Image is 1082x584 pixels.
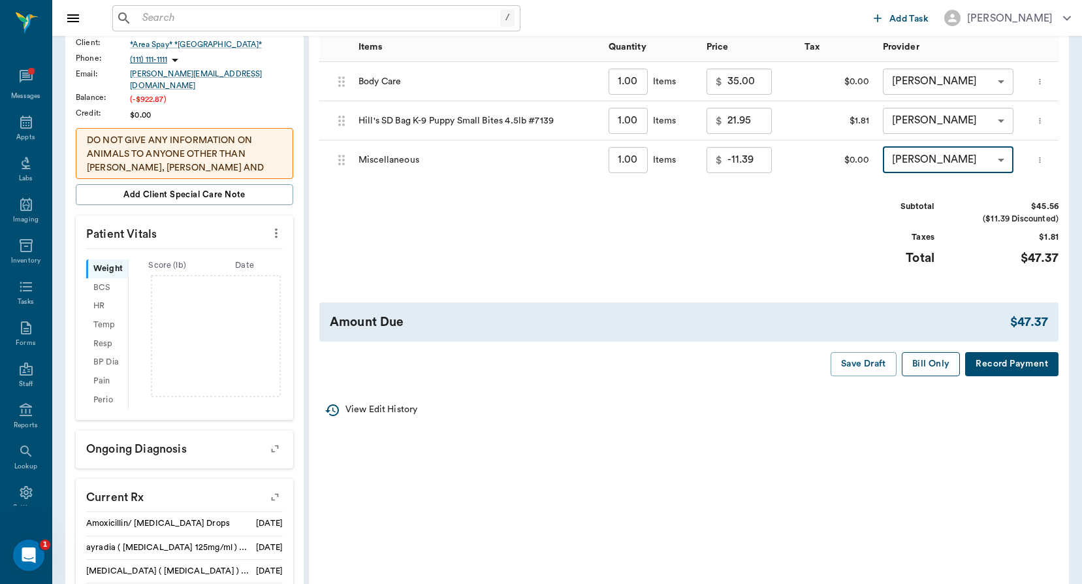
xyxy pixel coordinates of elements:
[352,101,602,140] div: Hill's SD Bag K-9 Puppy Small Bites 4.5lb #7139
[76,430,293,463] p: Ongoing diagnosis
[60,5,86,31] button: Close drawer
[86,259,128,278] div: Weight
[256,565,283,577] div: [DATE]
[13,540,44,571] iframe: Intercom live chat
[727,108,772,134] input: 0.00
[129,259,206,272] div: Score ( lb )
[130,54,167,65] p: (111) 111-1111
[352,62,602,101] div: Body Care
[1032,71,1047,93] button: more
[11,91,41,101] div: Messages
[836,231,934,244] div: Taxes
[883,69,1013,95] div: [PERSON_NAME]
[86,278,128,297] div: BCS
[76,37,130,48] div: Client :
[727,69,772,95] input: 0.00
[13,215,39,225] div: Imaging
[256,517,283,530] div: [DATE]
[1032,149,1047,171] button: more
[883,108,1013,134] div: [PERSON_NAME]
[961,231,1058,244] div: $1.81
[831,352,897,376] button: Save Draft
[836,249,934,268] div: Total
[782,150,789,170] button: message
[798,33,876,62] div: Tax
[13,503,39,513] div: Settings
[902,352,961,376] button: Bill Only
[86,334,128,353] div: Resp
[707,29,729,65] div: Price
[967,10,1053,26] div: [PERSON_NAME]
[86,316,128,334] div: Temp
[836,201,934,213] div: Subtotal
[130,68,293,91] a: [PERSON_NAME][EMAIL_ADDRESS][DOMAIN_NAME]
[961,213,1058,225] div: ($11.39 Discounted)
[602,33,700,62] div: Quantity
[11,256,40,266] div: Inventory
[716,74,722,89] p: $
[16,133,35,142] div: Appts
[19,174,33,184] div: Labs
[358,29,382,65] div: Items
[40,540,50,550] span: 1
[16,338,35,348] div: Forms
[86,542,251,554] div: ayradia ( [MEDICAL_DATA] 125mg/ml ) suspension per ml
[14,462,37,472] div: Lookup
[130,93,293,105] div: (-$922.87)
[1032,110,1047,132] button: more
[76,91,130,103] div: Balance :
[76,52,130,64] div: Phone :
[76,68,130,80] div: Email :
[716,113,722,129] p: $
[18,297,34,307] div: Tasks
[123,187,246,202] span: Add client Special Care Note
[266,222,287,244] button: more
[700,33,798,62] div: Price
[648,114,676,127] div: Items
[19,380,33,389] div: Staff
[804,29,819,65] div: Tax
[76,216,293,248] p: Patient Vitals
[868,6,934,30] button: Add Task
[883,147,1013,173] div: [PERSON_NAME]
[798,62,876,101] div: $0.00
[76,479,293,511] p: Current Rx
[500,9,515,27] div: /
[86,297,128,316] div: HR
[256,542,283,554] div: [DATE]
[86,372,128,391] div: Pain
[648,154,676,167] div: Items
[330,313,1010,332] div: Amount Due
[206,259,283,272] div: Date
[130,109,293,121] div: $0.00
[1010,313,1048,332] div: $47.37
[86,565,251,577] div: [MEDICAL_DATA] ( [MEDICAL_DATA] ) syrup 1mg/ml
[648,75,676,88] div: Items
[86,353,128,372] div: BP Dia
[934,6,1081,30] button: [PERSON_NAME]
[727,147,772,173] input: 0.00
[86,391,128,410] div: Perio
[130,39,293,50] a: *Area Spay* *[GEOGRAPHIC_DATA]*
[716,152,722,168] p: $
[883,29,919,65] div: Provider
[76,184,293,205] button: Add client Special Care Note
[137,9,500,27] input: Search
[961,249,1058,268] div: $47.37
[14,421,38,430] div: Reports
[345,403,417,417] p: View Edit History
[352,33,602,62] div: Items
[798,140,876,180] div: $0.00
[352,140,602,180] div: Miscellaneous
[961,201,1058,213] div: $45.56
[76,107,130,119] div: Credit :
[86,517,230,530] div: Amoxicillin/ [MEDICAL_DATA] Drops
[965,352,1058,376] button: Record Payment
[609,29,646,65] div: Quantity
[798,101,876,140] div: $1.81
[87,134,282,244] p: DO NOT GIVE ANY INFORMATION ON ANIMALS TO ANYONE OTHER THAN [PERSON_NAME], [PERSON_NAME] AND [PER...
[876,33,1045,62] div: Provider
